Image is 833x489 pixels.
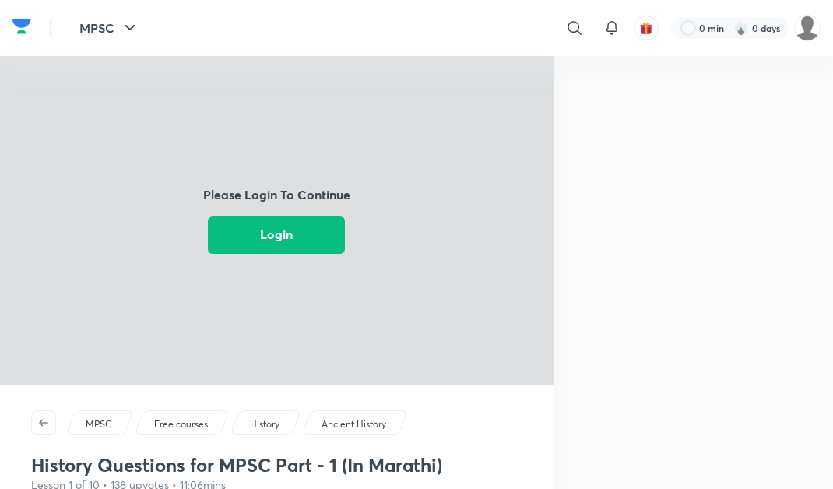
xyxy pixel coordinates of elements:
[86,417,112,431] p: MPSC
[83,417,115,431] a: MPSC
[250,417,279,431] p: History
[319,417,389,431] a: Ancient History
[152,417,211,431] a: Free courses
[70,12,149,44] button: MPSC
[794,15,821,41] img: Rajesh Rathod
[154,417,208,431] p: Free courses
[248,417,283,431] a: History
[733,20,749,36] img: streak
[31,454,522,477] h1: History Questions for MPSC Part - 1 (In Marathi)
[639,21,653,35] img: avatar
[12,15,31,42] a: Company Logo
[634,16,659,40] button: avatar
[208,216,345,254] button: Login
[12,15,31,38] img: Company Logo
[203,188,350,201] h4: Please Login To Continue
[322,417,386,431] p: Ancient History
